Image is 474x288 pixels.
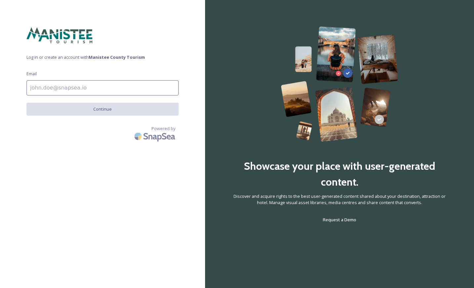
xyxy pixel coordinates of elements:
img: manisteetourism-webheader.png [26,26,93,44]
button: Continue [26,103,179,116]
span: Request a Demo [323,217,356,223]
a: Request a Demo [323,216,356,224]
strong: Manistee County Tourism [89,54,145,60]
span: Powered by [151,126,175,132]
span: Log in or create an account with [26,54,179,60]
input: john.doe@snapsea.io [26,80,179,95]
h2: Showcase your place with user-generated content. [232,158,448,190]
img: 63b42ca75bacad526042e722_Group%20154-p-800.png [281,26,399,142]
span: Discover and acquire rights to the best user-generated content shared about your destination, att... [232,193,448,206]
span: Email [26,71,37,77]
img: SnapSea Logo [132,128,179,144]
